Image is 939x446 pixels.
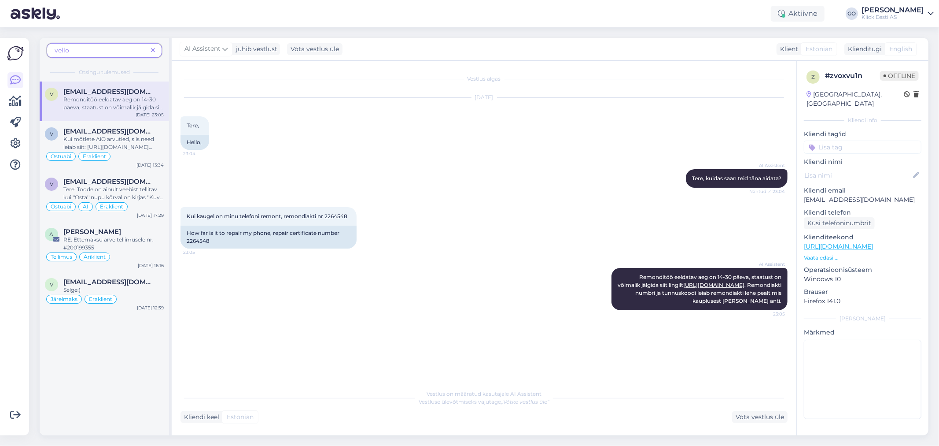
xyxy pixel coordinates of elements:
div: [DATE] 16:16 [138,262,164,269]
img: Askly Logo [7,45,24,62]
span: Tellimus [51,254,72,260]
p: Klienditeekond [804,233,921,242]
span: Estonian [806,45,832,54]
span: vellokempo@hot.ee [63,127,155,135]
span: AI [83,204,88,209]
span: Estonian [227,413,254,422]
p: Kliendi email [804,186,921,195]
p: Märkmed [804,328,921,337]
div: Klick Eesti AS [862,14,924,21]
div: GO [846,7,858,20]
div: Tere! Toode on ainult veebist tellitav kui ''Osta'' nupu kõrval on kirjas ''Kuva tarneinfo''. Kui... [63,186,164,201]
span: English [889,45,912,54]
div: Võta vestlus üle [732,411,788,423]
span: vellosoondla@gmail.com [63,278,155,286]
span: v [50,281,53,288]
div: [PERSON_NAME] [862,7,924,14]
div: Kui mõtlete AiO arvutied, siis need leiab siit: [URL][DOMAIN_NAME][PERSON_NAME] [63,135,164,151]
div: Aktiivne [771,6,825,22]
span: Otsingu tulemused [79,68,130,76]
p: [EMAIL_ADDRESS][DOMAIN_NAME] [804,195,921,204]
div: Klient [777,45,798,54]
p: Windows 10 [804,275,921,284]
span: z [811,74,815,80]
span: Aleksandr Savello [63,228,121,236]
div: [DATE] 23:05 [136,111,164,118]
div: Kliendi keel [180,413,219,422]
div: Võta vestlus üle [287,43,342,55]
span: 23:04 [183,150,216,157]
div: [DATE] 17:29 [137,212,164,219]
div: # zvoxvu1n [825,71,880,81]
span: Tere, [187,122,199,129]
div: RE: Ettemaksu arve tellimusele nr. #200199355 [63,236,164,252]
div: Vestlus algas [180,75,788,83]
div: [GEOGRAPHIC_DATA], [GEOGRAPHIC_DATA] [806,90,904,108]
div: [DATE] [180,93,788,101]
span: Ostuabi [51,204,71,209]
span: Nähtud ✓ 23:04 [749,188,785,195]
span: Vestluse ülevõtmiseks vajutage [419,398,549,405]
div: [DATE] 13:34 [136,162,164,168]
p: Vaata edasi ... [804,254,921,262]
p: Kliendi nimi [804,157,921,167]
div: Hello, [180,135,209,150]
p: Brauser [804,287,921,297]
input: Lisa tag [804,141,921,154]
p: Kliendi tag'id [804,130,921,139]
div: Selge:) [63,286,164,294]
span: Eraklient [100,204,123,209]
span: Ostuabi [51,154,71,159]
span: v [50,130,53,137]
span: Järelmaks [51,297,77,302]
div: How far is it to repair my phone, repair certificate number 2264548 [180,226,357,249]
div: juhib vestlust [232,45,277,54]
span: vellokaasen@gmail.com [63,88,155,96]
span: 23:05 [752,311,785,317]
div: [PERSON_NAME] [804,315,921,323]
span: Remonditöö eeldatav aeg on 14-30 päeva, staatust on võimalik jälgida siit lingilt . Remondiakti n... [618,274,783,304]
span: Äriklient [84,254,106,260]
span: Kui kaugel on minu telefoni remont, remondiakti nr 2264548 [187,213,347,219]
p: Operatsioonisüsteem [804,265,921,275]
span: 23:05 [183,249,216,256]
span: Vestlus on määratud kasutajale AI Assistent [427,390,541,397]
a: [URL][DOMAIN_NAME] [683,282,744,288]
span: v [50,181,53,187]
span: AI Assistent [752,261,785,268]
div: Küsi telefoninumbrit [804,217,875,229]
p: Kliendi telefon [804,208,921,217]
span: A [50,231,54,238]
div: Kliendi info [804,116,921,124]
div: Klienditugi [844,45,882,54]
input: Lisa nimi [804,171,911,180]
a: [URL][DOMAIN_NAME] [804,242,873,250]
div: Remonditöö eeldatav aeg on 14-30 päeva, staatust on võimalik jälgida siit lingilt [URL][DOMAIN_NA... [63,96,164,111]
span: vello [55,46,69,54]
span: Tere, kuidas saan teid täna aidata? [692,175,781,182]
a: [PERSON_NAME]Klick Eesti AS [862,7,934,21]
span: Eraklient [83,154,106,159]
span: Offline [880,71,919,81]
i: „Võtke vestlus üle” [501,398,549,405]
div: [DATE] 12:39 [137,305,164,311]
span: AI Assistent [752,162,785,169]
span: AI Assistent [184,44,221,54]
span: vello.lugna64@gmail.com [63,178,155,186]
p: Firefox 141.0 [804,297,921,306]
span: Eraklient [89,297,112,302]
span: v [50,91,53,97]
